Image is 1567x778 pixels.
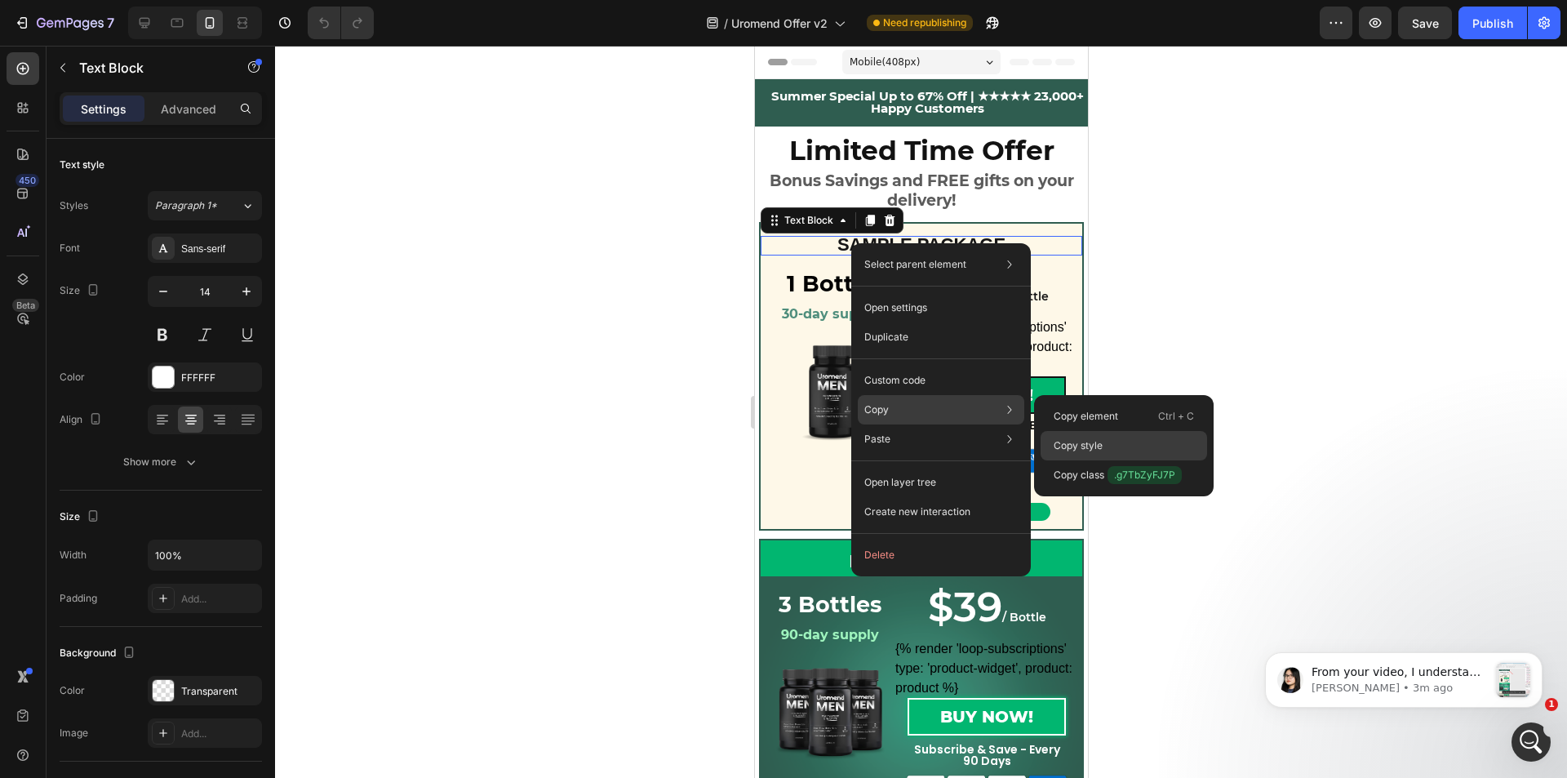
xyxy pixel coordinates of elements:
[16,174,39,187] div: 450
[1472,15,1513,32] div: Publish
[60,409,105,431] div: Align
[149,729,314,754] img: gempages_554295829788099834-4cac16e3-c1df-4de9-96d9-68594dddda3e.png
[148,191,262,220] button: Paragraph 1*
[755,46,1088,778] iframe: To enrich screen reader interactions, please activate Accessibility in Grammarly extension settings
[60,158,104,172] div: Text style
[181,592,258,607] div: Add...
[60,447,262,477] button: Show more
[864,402,889,417] p: Copy
[1545,698,1558,711] span: 1
[60,198,88,213] div: Styles
[1458,7,1527,39] button: Publish
[60,370,85,385] div: Color
[60,548,87,562] div: Width
[864,432,890,447] p: Paste
[864,330,908,345] p: Duplicate
[1412,16,1439,30] span: Save
[149,540,261,570] input: Auto
[1512,722,1551,762] iframe: Intercom live chat
[155,198,217,213] span: Paragraph 1*
[181,371,258,385] div: FFFFFF
[12,299,39,312] div: Beta
[107,13,114,33] p: 7
[731,15,828,32] span: Uromend Offer v2
[181,684,258,699] div: Transparent
[60,506,103,528] div: Size
[181,242,258,256] div: Sans-serif
[864,475,936,490] p: Open layer tree
[161,100,216,118] p: Advanced
[864,300,927,315] p: Open settings
[60,241,80,256] div: Font
[60,642,139,665] div: Background
[864,257,966,272] p: Select parent element
[864,373,926,388] p: Custom code
[1241,620,1567,734] iframe: Intercom notifications message
[1158,408,1194,425] p: Ctrl + C
[883,16,966,30] span: Need republishing
[858,540,1024,570] button: Delete
[81,100,127,118] p: Settings
[1054,438,1103,453] p: Copy style
[181,727,258,741] div: Add...
[123,454,199,470] div: Show more
[1108,466,1182,484] span: .g7TbZyFJ7P
[60,683,85,698] div: Color
[79,58,218,78] p: Text Block
[308,7,374,39] div: Undo/Redo
[724,15,728,32] span: /
[1054,409,1118,424] p: Copy element
[60,726,88,740] div: Image
[7,7,122,39] button: 7
[1398,7,1452,39] button: Save
[60,280,103,302] div: Size
[1054,466,1182,484] p: Copy class
[864,504,970,520] p: Create new interaction
[60,591,97,606] div: Padding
